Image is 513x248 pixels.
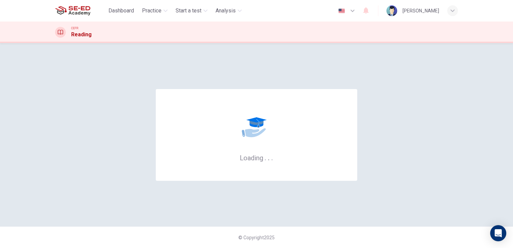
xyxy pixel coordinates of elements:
[268,152,270,163] h6: .
[490,225,506,241] div: Open Intercom Messenger
[173,5,210,17] button: Start a test
[216,7,236,15] span: Analysis
[142,7,161,15] span: Practice
[71,26,78,31] span: CEFR
[213,5,244,17] button: Analysis
[106,5,137,17] button: Dashboard
[108,7,134,15] span: Dashboard
[176,7,201,15] span: Start a test
[240,153,273,162] h6: Loading
[139,5,170,17] button: Practice
[264,152,267,163] h6: .
[55,4,106,17] a: SE-ED Academy logo
[271,152,273,163] h6: .
[337,8,346,13] img: en
[403,7,439,15] div: [PERSON_NAME]
[55,4,90,17] img: SE-ED Academy logo
[386,5,397,16] img: Profile picture
[238,235,275,240] span: © Copyright 2025
[71,31,92,39] h1: Reading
